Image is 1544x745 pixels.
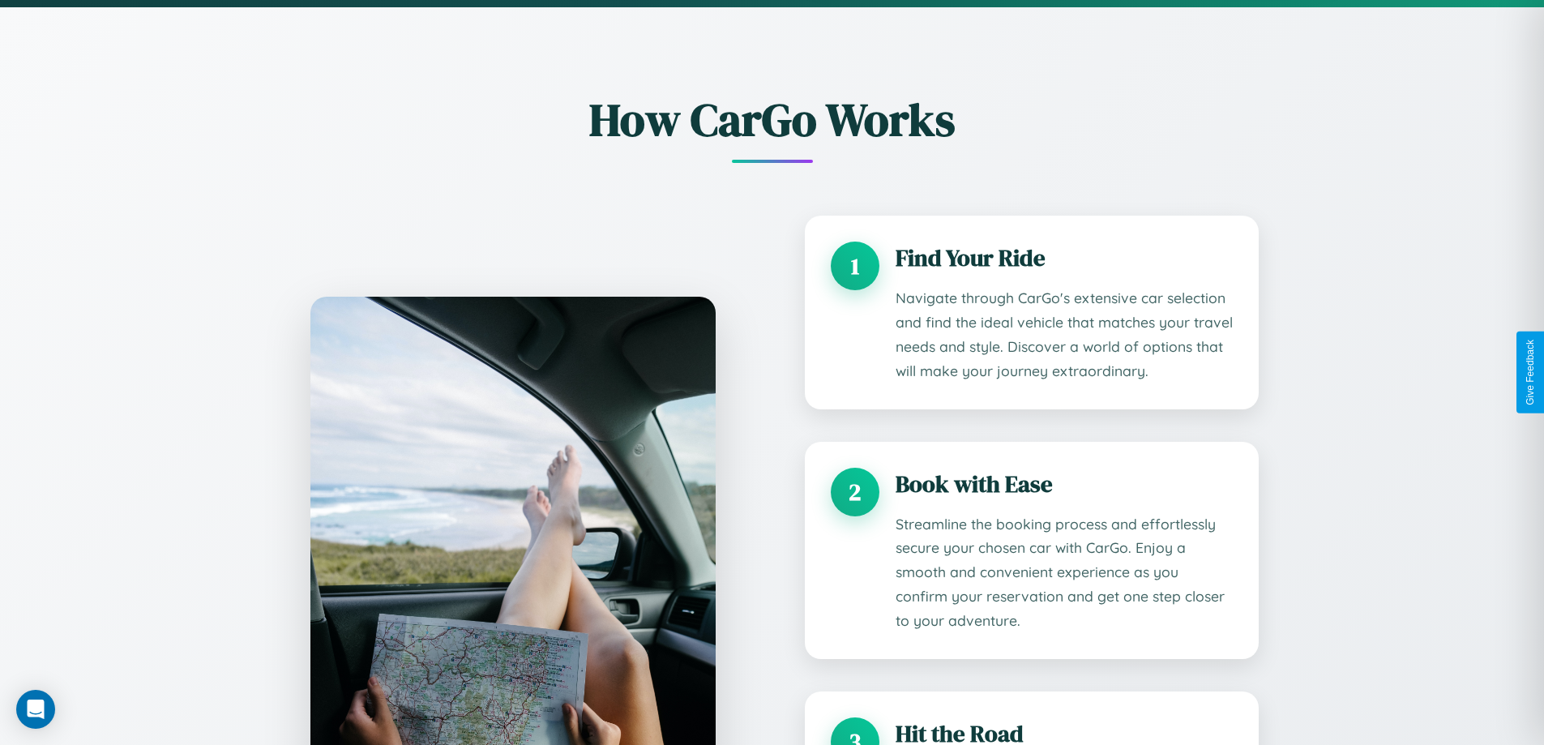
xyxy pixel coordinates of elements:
p: Navigate through CarGo's extensive car selection and find the ideal vehicle that matches your tra... [896,286,1233,383]
div: 1 [831,242,879,290]
h2: How CarGo Works [286,88,1259,151]
div: 2 [831,468,879,516]
h3: Book with Ease [896,468,1233,500]
div: Give Feedback [1525,340,1536,405]
p: Streamline the booking process and effortlessly secure your chosen car with CarGo. Enjoy a smooth... [896,512,1233,634]
div: Open Intercom Messenger [16,690,55,729]
h3: Find Your Ride [896,242,1233,274]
